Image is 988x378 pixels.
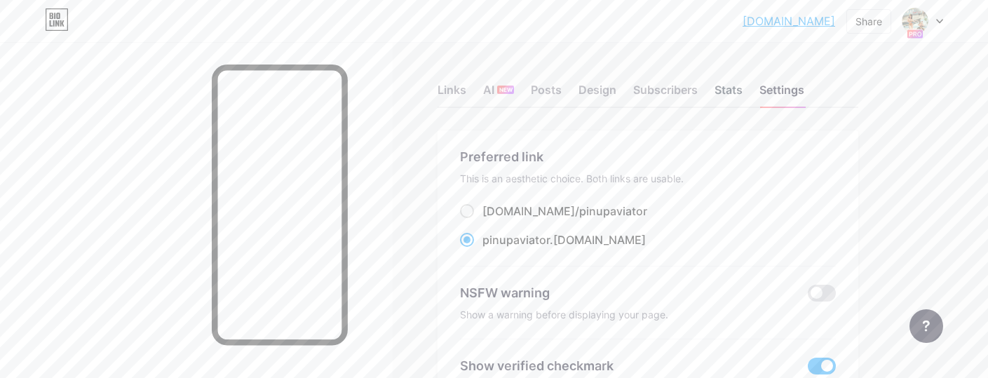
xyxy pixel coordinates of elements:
[579,204,647,218] span: pinupaviator
[499,86,513,94] span: NEW
[633,81,698,107] div: Subscribers
[482,231,646,248] div: .[DOMAIN_NAME]
[902,8,928,34] img: pinupaviator
[743,13,835,29] a: [DOMAIN_NAME]
[531,81,562,107] div: Posts
[715,81,743,107] div: Stats
[460,147,836,166] div: Preferred link
[483,81,514,107] div: AI
[855,14,882,29] div: Share
[460,172,836,186] div: This is an aesthetic choice. Both links are usable.
[482,203,647,220] div: [DOMAIN_NAME]/
[460,283,787,302] div: NSFW warning
[759,81,804,107] div: Settings
[482,233,550,247] span: pinupaviator
[460,356,614,375] div: Show verified checkmark
[578,81,616,107] div: Design
[438,81,466,107] div: Links
[460,308,836,322] div: Show a warning before displaying your page.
